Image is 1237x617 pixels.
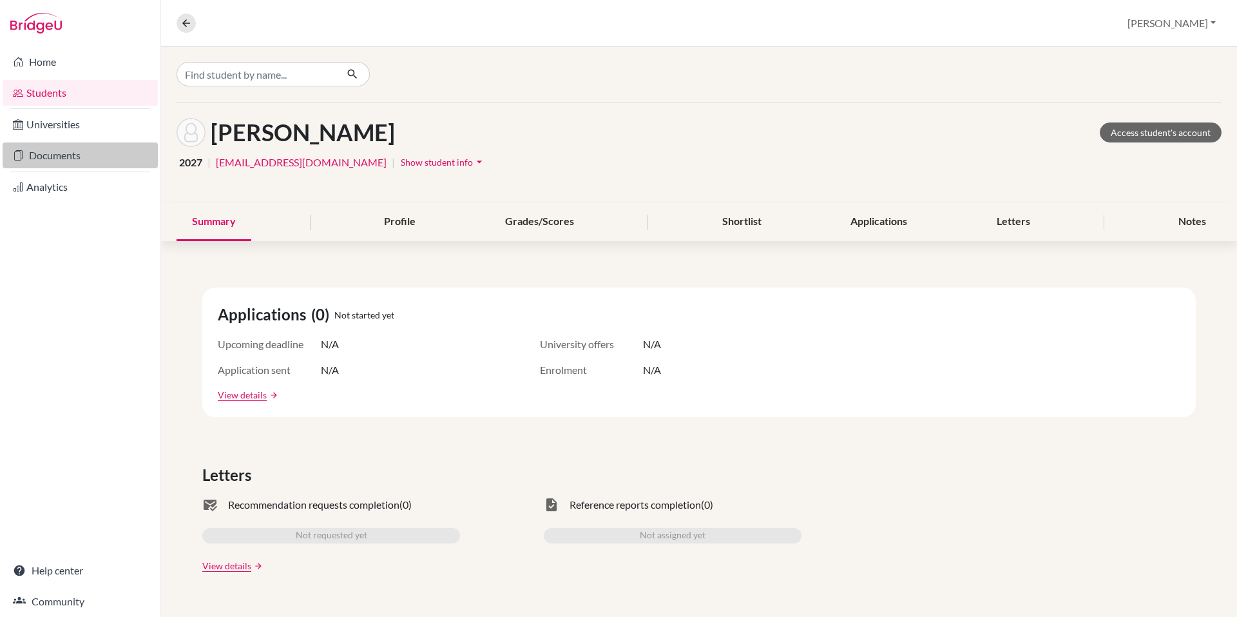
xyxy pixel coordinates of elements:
[3,80,158,106] a: Students
[643,337,661,352] span: N/A
[334,308,394,322] span: Not started yet
[544,497,559,513] span: task
[640,528,705,544] span: Not assigned yet
[701,497,713,513] span: (0)
[981,203,1046,241] div: Letters
[1100,122,1222,142] a: Access student's account
[218,303,311,326] span: Applications
[296,528,367,544] span: Not requested yet
[473,155,486,168] i: arrow_drop_down
[177,203,251,241] div: Summary
[321,362,339,378] span: N/A
[643,362,661,378] span: N/A
[835,203,923,241] div: Applications
[211,119,395,146] h1: [PERSON_NAME]
[1163,203,1222,241] div: Notes
[207,155,211,170] span: |
[202,497,218,513] span: mark_email_read
[400,152,486,172] button: Show student infoarrow_drop_down
[218,337,321,352] span: Upcoming deadline
[570,497,701,513] span: Reference reports completion
[707,203,777,241] div: Shortlist
[218,362,321,378] span: Application sent
[202,559,251,573] a: View details
[1122,11,1222,35] button: [PERSON_NAME]
[3,49,158,75] a: Home
[401,157,473,168] span: Show student info
[228,497,399,513] span: Recommendation requests completion
[540,362,643,378] span: Enrolment
[540,337,643,352] span: University offers
[177,118,206,147] img: Tia Weaver's avatar
[202,464,256,487] span: Letters
[3,174,158,200] a: Analytics
[369,203,431,241] div: Profile
[490,203,590,241] div: Grades/Scores
[267,391,278,400] a: arrow_forward
[218,388,267,402] a: View details
[311,303,334,326] span: (0)
[3,142,158,168] a: Documents
[179,155,202,170] span: 2027
[216,155,387,170] a: [EMAIL_ADDRESS][DOMAIN_NAME]
[3,589,158,614] a: Community
[321,337,339,352] span: N/A
[177,62,336,86] input: Find student by name...
[399,497,412,513] span: (0)
[392,155,395,170] span: |
[3,558,158,583] a: Help center
[10,13,62,34] img: Bridge-U
[251,562,263,571] a: arrow_forward
[3,112,158,137] a: Universities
